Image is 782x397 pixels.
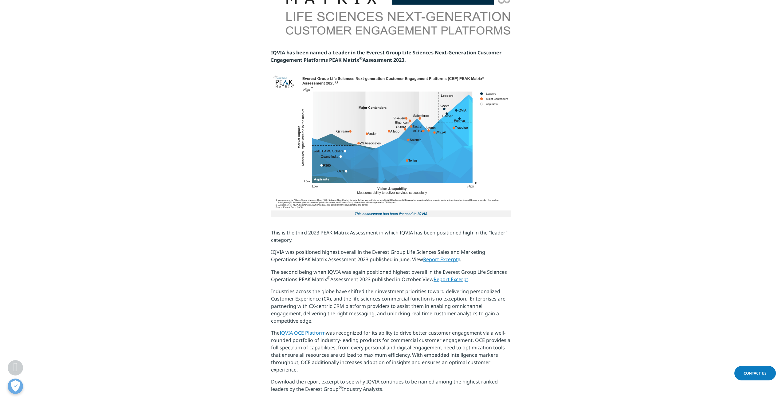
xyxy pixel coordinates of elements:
a: IQVIA OCE Platform [280,329,326,336]
p: Industries across the globe have shifted their investment priorities toward delivering personaliz... [271,288,511,329]
a: Report Excerpt [434,276,468,283]
strong: IQVIA has been named a Leader in the Everest Group Life Sciences Next-Generation Customer Engagem... [271,49,501,63]
a: Contact Us [734,366,776,380]
sup: ® [359,56,363,61]
button: Открыть настройки [8,379,23,394]
p: The second being when IQVIA was again positioned highest overall in the Everest Group Life Scienc... [271,268,511,288]
sup: ® [327,275,330,281]
a: Report Excerpt [423,256,460,263]
p: This is the third 2023 PEAK Matrix Assessment in which IQVIA has been positioned high in the “lea... [271,229,511,248]
p: The was recognized for its ability to drive better customer engagement via a well-rounded portfol... [271,329,511,378]
span: Contact Us [744,371,767,376]
p: IQVIA was positioned highest overall in the Everest Group Life Sciences Sales and Marketing Opera... [271,248,511,268]
sup: ® [339,385,342,390]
